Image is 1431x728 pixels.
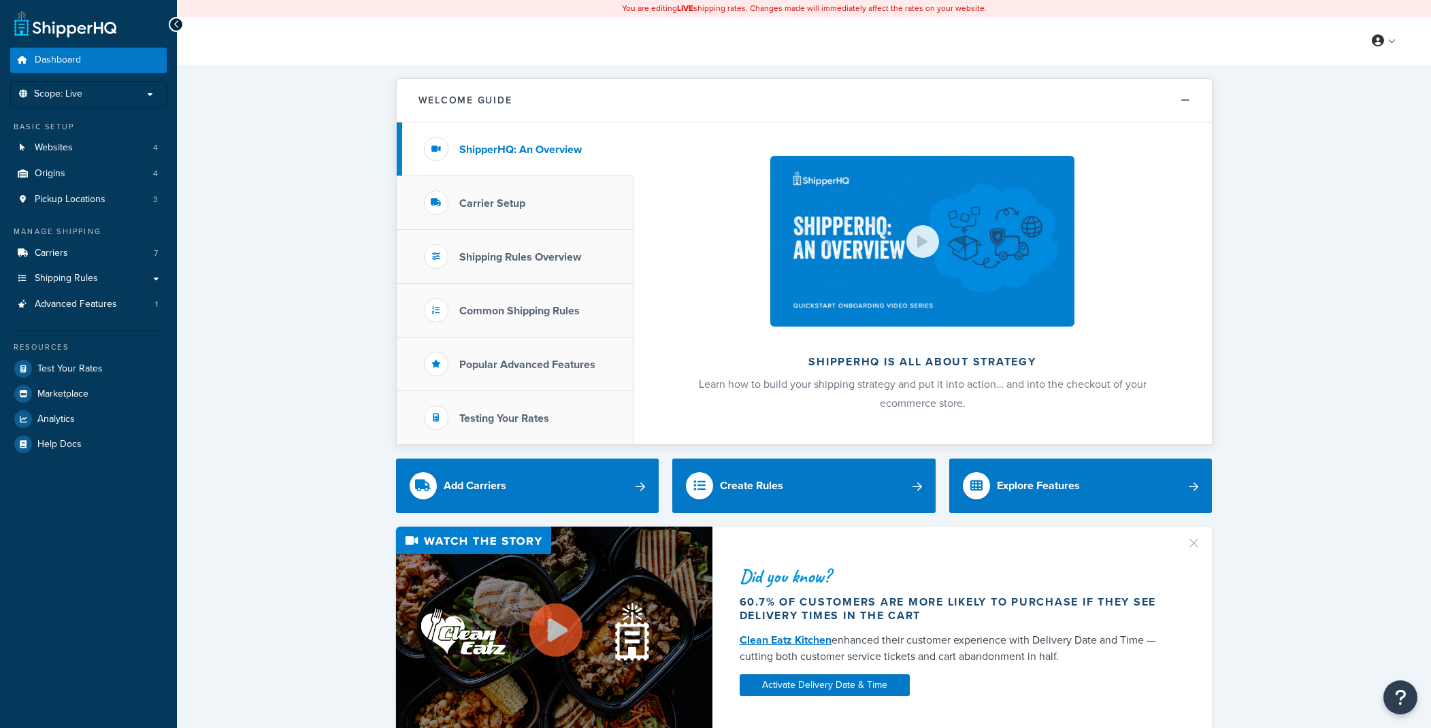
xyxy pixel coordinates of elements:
b: LIVE [677,2,693,14]
span: Test Your Rates [37,363,103,375]
h3: Testing Your Rates [459,412,549,425]
a: Test Your Rates [10,357,167,381]
li: Websites [10,135,167,161]
span: Dashboard [35,54,81,66]
img: ShipperHQ is all about strategy [770,156,1074,327]
li: Pickup Locations [10,187,167,212]
a: Help Docs [10,432,167,457]
a: Carriers7 [10,241,167,266]
a: Advanced Features1 [10,292,167,317]
li: Carriers [10,241,167,266]
h2: ShipperHQ is all about strategy [670,356,1176,368]
h3: ShipperHQ: An Overview [459,144,582,156]
div: Basic Setup [10,121,167,133]
a: Activate Delivery Date & Time [740,674,910,696]
span: 7 [154,248,158,259]
span: 3 [153,194,158,205]
a: Marketplace [10,382,167,406]
a: Origins4 [10,161,167,186]
span: Analytics [37,414,75,425]
span: Scope: Live [34,88,82,100]
span: Shipping Rules [35,273,98,284]
a: Analytics [10,407,167,431]
h3: Popular Advanced Features [459,359,595,371]
div: Add Carriers [444,476,506,495]
span: Origins [35,168,65,180]
button: Open Resource Center [1383,680,1417,714]
h3: Carrier Setup [459,197,525,210]
h3: Shipping Rules Overview [459,251,581,263]
div: Did you know? [740,567,1170,586]
a: Add Carriers [396,459,659,513]
span: Pickup Locations [35,194,105,205]
button: Welcome Guide [397,79,1212,122]
span: Advanced Features [35,299,117,310]
div: Create Rules [720,476,783,495]
a: Clean Eatz Kitchen [740,632,832,648]
span: Carriers [35,248,68,259]
li: Advanced Features [10,292,167,317]
a: Create Rules [672,459,936,513]
a: Dashboard [10,48,167,73]
div: Explore Features [997,476,1080,495]
h2: Welcome Guide [418,95,512,105]
span: 1 [155,299,158,310]
div: enhanced their customer experience with Delivery Date and Time — cutting both customer service ti... [740,632,1170,665]
span: Marketplace [37,388,88,400]
a: Shipping Rules [10,266,167,291]
div: Manage Shipping [10,226,167,237]
li: Origins [10,161,167,186]
h3: Common Shipping Rules [459,305,580,317]
span: 4 [153,168,158,180]
div: Resources [10,342,167,353]
a: Websites4 [10,135,167,161]
span: Websites [35,142,73,154]
a: Explore Features [949,459,1213,513]
span: Help Docs [37,439,82,450]
span: Learn how to build your shipping strategy and put it into action… and into the checkout of your e... [699,376,1147,411]
div: 60.7% of customers are more likely to purchase if they see delivery times in the cart [740,595,1170,623]
a: Pickup Locations3 [10,187,167,212]
span: 4 [153,142,158,154]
